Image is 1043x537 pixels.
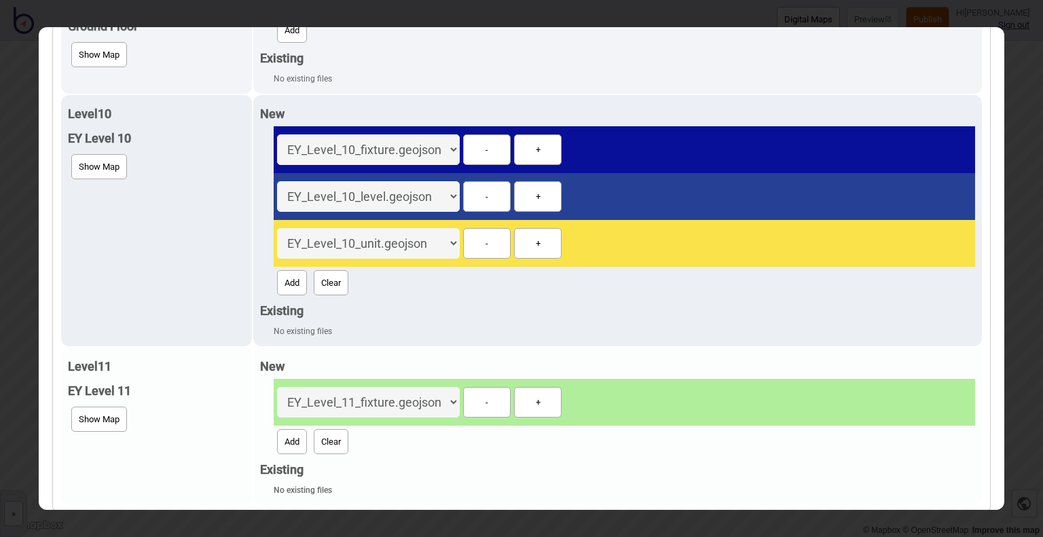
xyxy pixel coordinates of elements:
[277,270,307,295] button: Add
[463,387,511,418] button: -
[514,181,562,212] button: +
[514,134,562,165] button: +
[79,162,120,172] span: Show Map
[260,303,304,318] strong: Existing
[68,354,245,379] div: Level 11
[79,50,120,60] span: Show Map
[260,359,285,373] strong: New
[274,71,975,87] div: No existing files
[314,429,348,454] button: Clear
[71,42,127,67] button: Show Map
[463,134,511,165] button: -
[260,107,285,121] strong: New
[68,379,245,403] div: EY Level 11
[463,181,511,212] button: -
[260,462,304,477] strong: Existing
[68,102,245,126] div: Level 10
[71,407,127,432] button: Show Map
[274,323,975,339] div: No existing files
[463,228,511,259] button: -
[68,126,245,151] div: EY Level 10
[314,270,348,295] button: Clear
[79,414,120,424] span: Show Map
[260,51,304,65] strong: Existing
[71,154,127,179] button: Show Map
[277,18,307,43] button: Add
[514,228,562,259] button: +
[514,387,562,418] button: +
[277,429,307,454] button: Add
[274,482,975,498] div: No existing files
